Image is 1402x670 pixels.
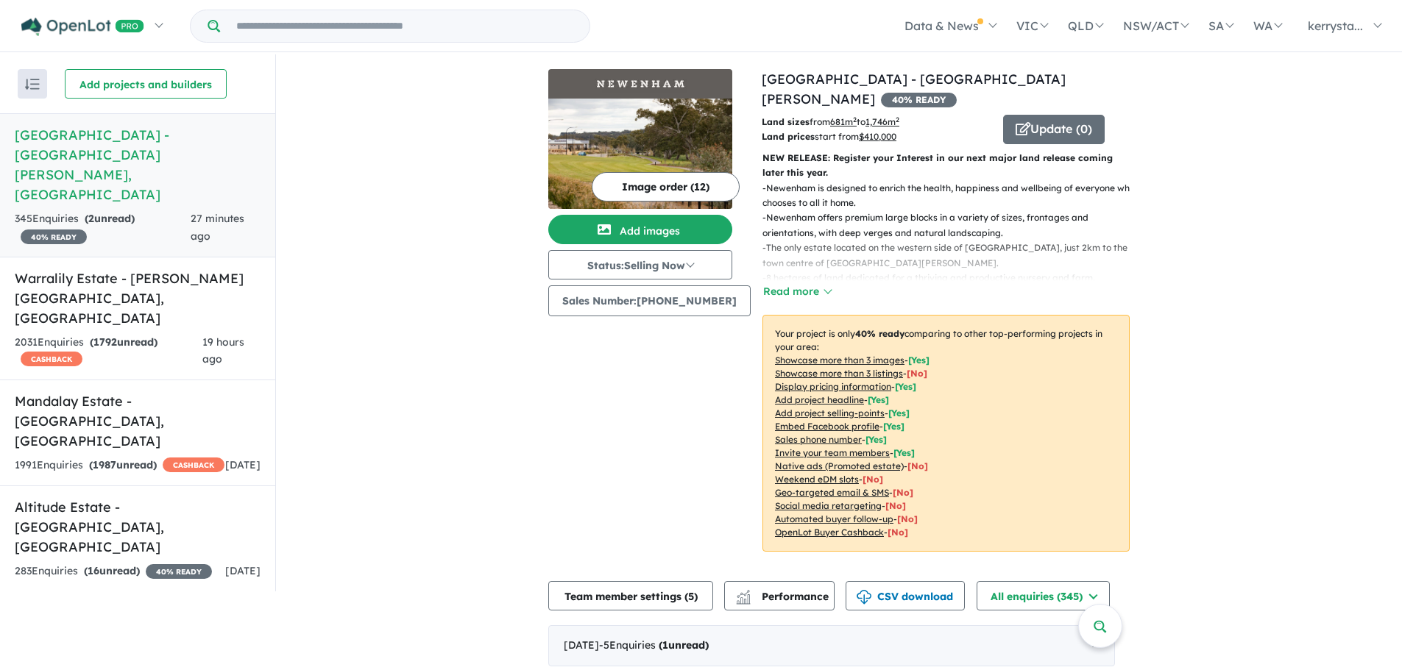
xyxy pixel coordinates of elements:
span: [ No ] [907,368,927,379]
a: [GEOGRAPHIC_DATA] - [GEOGRAPHIC_DATA][PERSON_NAME] [762,71,1066,107]
button: Add images [548,215,732,244]
button: Read more [762,283,832,300]
u: Sales phone number [775,434,862,445]
span: [DATE] [225,564,261,577]
p: - Newenham offers premium large blocks in a variety of sizes, frontages and orientations, with de... [762,210,1141,240]
u: Add project headline [775,394,864,405]
strong: ( unread) [85,212,135,225]
button: Image order (12) [592,172,740,202]
span: 16 [88,564,99,577]
sup: 2 [896,115,899,124]
p: - The only estate located on the western side of [GEOGRAPHIC_DATA], just 2km to the town centre o... [762,240,1141,271]
span: [ Yes ] [895,381,916,392]
span: 40 % READY [881,93,957,107]
p: Your project is only comparing to other top-performing projects in your area: - - - - - - - - - -... [762,315,1130,552]
button: CSV download [846,581,965,610]
span: [ Yes ] [888,407,910,418]
h5: [GEOGRAPHIC_DATA] - [GEOGRAPHIC_DATA][PERSON_NAME] , [GEOGRAPHIC_DATA] [15,125,261,204]
u: Social media retargeting [775,500,882,511]
div: 2031 Enquir ies [15,334,202,369]
div: 1991 Enquir ies [15,457,224,474]
p: from [762,115,992,129]
img: Newenham Adelaide Hills Estate - Mount Barker [548,99,732,209]
p: - 8 hectares of land dedicated for a thriving and productive nursery and farm. [762,271,1141,285]
u: Geo-targeted email & SMS [775,487,889,498]
img: Openlot PRO Logo White [21,18,144,36]
span: 1987 [93,458,116,471]
button: Sales Number:[PHONE_NUMBER] [548,285,751,316]
span: [ Yes ] [908,354,930,366]
img: sort.svg [25,79,40,90]
span: [No] [885,500,906,511]
div: [DATE] [548,625,1115,666]
span: [No] [893,487,913,498]
span: [ Yes ] [865,434,887,445]
button: Team member settings (5) [548,581,713,610]
button: Performance [724,581,835,610]
strong: ( unread) [659,638,709,652]
u: Display pricing information [775,381,891,392]
h5: Altitude Estate - [GEOGRAPHIC_DATA] , [GEOGRAPHIC_DATA] [15,497,261,557]
span: [ Yes ] [868,394,889,405]
u: Embed Facebook profile [775,421,879,432]
u: 681 m [830,116,857,127]
span: 27 minutes ago [191,212,244,243]
span: - 5 Enquir ies [599,638,709,652]
u: Showcase more than 3 images [775,354,904,366]
span: 5 [688,590,694,603]
b: 40 % ready [855,328,904,339]
h5: Warralily Estate - [PERSON_NAME][GEOGRAPHIC_DATA] , [GEOGRAPHIC_DATA] [15,268,261,328]
span: 1792 [93,335,117,349]
u: Automated buyer follow-up [775,513,893,524]
span: [DATE] [225,458,261,471]
strong: ( unread) [89,458,157,471]
p: start from [762,129,992,144]
img: line-chart.svg [737,590,750,598]
span: [ Yes ] [883,421,904,432]
u: Invite your team members [775,447,890,458]
span: kerrysta... [1308,18,1363,33]
img: Newenham Adelaide Hills Estate - Mount Barker Logo [554,75,726,93]
span: CASHBACK [163,457,224,472]
p: NEW RELEASE: Register your Interest in our next major land release coming later this year. [762,151,1130,181]
p: - Newenham is designed to enrich the health, happiness and wellbeing of everyone who chooses to a... [762,181,1141,211]
u: OpenLot Buyer Cashback [775,527,884,538]
b: Land prices [762,131,815,142]
b: Land sizes [762,116,810,127]
span: [No] [863,474,883,485]
u: Weekend eDM slots [775,474,859,485]
span: 40 % READY [146,564,212,579]
img: bar-chart.svg [736,594,751,604]
u: Showcase more than 3 listings [775,368,903,379]
a: Newenham Adelaide Hills Estate - Mount Barker LogoNewenham Adelaide Hills Estate - Mount Barker [548,69,732,209]
span: [No] [888,527,908,538]
span: 2 [88,212,94,225]
span: [ Yes ] [893,447,915,458]
img: download icon [857,590,871,605]
button: Update (0) [1003,115,1105,144]
div: 345 Enquir ies [15,210,191,246]
span: to [857,116,899,127]
span: [No] [907,460,928,471]
u: Native ads (Promoted estate) [775,460,904,471]
u: Add project selling-points [775,407,885,418]
span: Performance [738,590,829,603]
button: All enquiries (345) [977,581,1110,610]
u: 1,746 m [865,116,899,127]
span: 19 hours ago [202,335,244,366]
div: 283 Enquir ies [15,563,212,580]
span: 40 % READY [21,229,87,244]
strong: ( unread) [90,335,157,349]
u: $ 410,000 [859,131,896,142]
strong: ( unread) [84,564,140,577]
button: Add projects and builders [65,69,227,99]
h5: Mandalay Estate - [GEOGRAPHIC_DATA] , [GEOGRAPHIC_DATA] [15,391,261,451]
sup: 2 [853,115,857,124]
input: Try estate name, suburb, builder or developer [223,10,587,42]
span: CASHBACK [21,352,82,366]
span: 1 [662,638,668,652]
button: Status:Selling Now [548,250,732,279]
span: [No] [897,513,918,524]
